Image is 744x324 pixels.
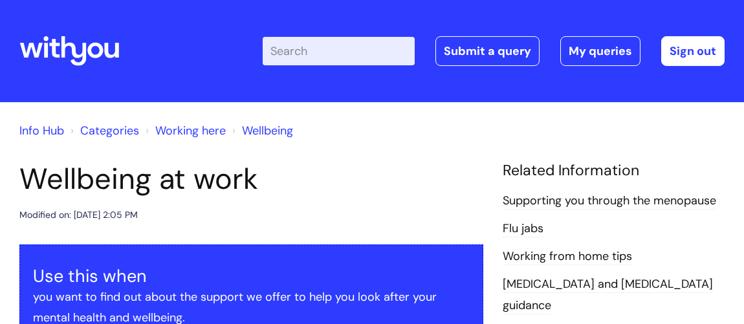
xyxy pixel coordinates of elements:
[33,266,470,286] h3: Use this when
[661,36,725,66] a: Sign out
[80,123,139,138] a: Categories
[503,276,713,314] a: [MEDICAL_DATA] and [MEDICAL_DATA] guidance
[503,193,716,210] a: Supporting you through the menopause
[242,123,293,138] a: Wellbeing
[19,123,64,138] a: Info Hub
[503,221,543,237] a: Flu jabs
[67,120,139,141] li: Solution home
[229,120,293,141] li: Wellbeing
[503,162,725,180] h4: Related Information
[263,37,415,65] input: Search
[19,162,483,197] h1: Wellbeing at work
[19,207,138,223] div: Modified on: [DATE] 2:05 PM
[142,120,226,141] li: Working here
[155,123,226,138] a: Working here
[263,36,725,66] div: | -
[560,36,640,66] a: My queries
[435,36,540,66] a: Submit a query
[503,248,632,265] a: Working from home tips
